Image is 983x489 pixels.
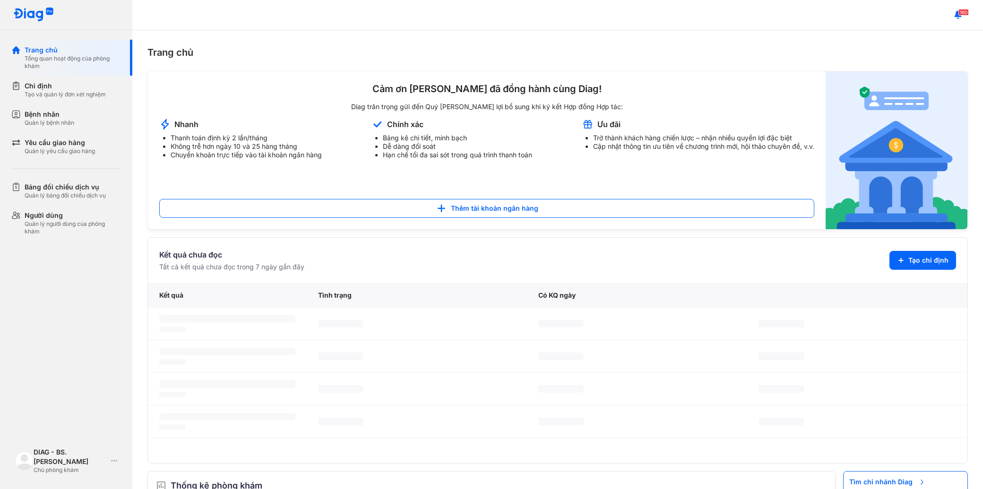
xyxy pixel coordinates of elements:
[593,134,814,142] li: Trở thành khách hàng chiến lược – nhận nhiều quyền lợi đặc biệt
[538,320,584,327] span: ‌
[25,138,95,147] div: Yêu cầu giao hàng
[371,119,383,130] img: account-announcement
[25,220,121,235] div: Quản lý người dùng của phòng khám
[147,45,968,60] div: Trang chủ
[383,151,532,159] li: Hạn chế tối đa sai sót trong quá trình thanh toán
[159,392,186,397] span: ‌
[597,119,621,129] div: Ưu đãi
[383,134,532,142] li: Bảng kê chi tiết, minh bạch
[759,385,804,393] span: ‌
[34,447,107,466] div: DIAG - BS. [PERSON_NAME]
[174,119,198,129] div: Nhanh
[318,320,363,327] span: ‌
[171,142,322,151] li: Không trễ hơn ngày 10 và 25 hàng tháng
[171,134,322,142] li: Thanh toán định kỳ 2 lần/tháng
[159,413,295,420] span: ‌
[25,55,121,70] div: Tổng quan hoạt động của phòng khám
[159,326,186,332] span: ‌
[34,466,107,474] div: Chủ phòng khám
[171,151,322,159] li: Chuyển khoản trực tiếp vào tài khoản ngân hàng
[25,182,106,192] div: Bảng đối chiếu dịch vụ
[538,385,584,393] span: ‌
[582,119,594,130] img: account-announcement
[759,352,804,360] span: ‌
[25,45,121,55] div: Trang chủ
[159,315,295,323] span: ‌
[159,199,814,218] button: Thêm tài khoản ngân hàng
[318,385,363,393] span: ‌
[159,249,304,260] div: Kết quả chưa đọc
[159,359,186,365] span: ‌
[159,348,295,355] span: ‌
[15,451,34,470] img: logo
[25,192,106,199] div: Quản lý bảng đối chiếu dịch vụ
[159,119,171,130] img: account-announcement
[25,147,95,155] div: Quản lý yêu cầu giao hàng
[889,251,956,270] button: Tạo chỉ định
[25,81,106,91] div: Chỉ định
[759,418,804,425] span: ‌
[25,119,74,127] div: Quản lý bệnh nhân
[25,211,121,220] div: Người dùng
[826,71,967,229] img: account-announcement
[148,283,307,308] div: Kết quả
[159,83,814,95] div: Cảm ơn [PERSON_NAME] đã đồng hành cùng Diag!
[13,8,54,22] img: logo
[383,142,532,151] li: Dễ dàng đối soát
[387,119,423,129] div: Chính xác
[159,424,186,430] span: ‌
[318,352,363,360] span: ‌
[759,320,804,327] span: ‌
[908,256,949,265] span: Tạo chỉ định
[25,110,74,119] div: Bệnh nhân
[958,9,969,16] span: 160
[538,352,584,360] span: ‌
[527,283,747,308] div: Có KQ ngày
[538,418,584,425] span: ‌
[159,380,295,388] span: ‌
[25,91,106,98] div: Tạo và quản lý đơn xét nghiệm
[318,418,363,425] span: ‌
[159,103,814,111] div: Diag trân trọng gửi đến Quý [PERSON_NAME] lợi bổ sung khi ký kết Hợp đồng Hợp tác:
[159,262,304,272] div: Tất cả kết quả chưa đọc trong 7 ngày gần đây
[593,142,814,151] li: Cập nhật thông tin ưu tiên về chương trình mới, hội thảo chuyên đề, v.v.
[307,283,527,308] div: Tình trạng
